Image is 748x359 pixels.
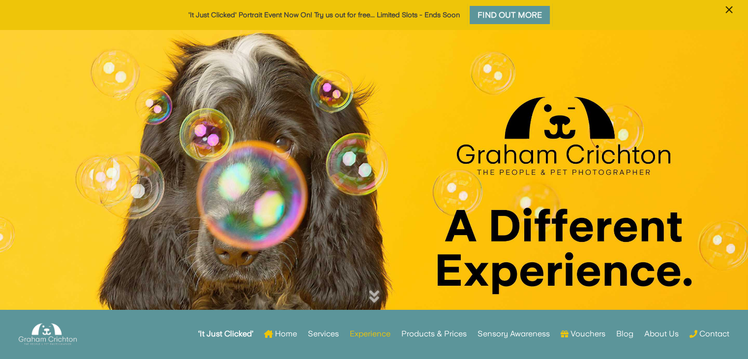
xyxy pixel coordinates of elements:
[478,315,550,353] a: Sensory Awareness
[19,321,77,348] img: Graham Crichton Photography Logo - Graham Crichton - Belfast Family & Pet Photography Studio
[264,315,297,353] a: Home
[198,315,253,353] a: ‘It Just Clicked’
[308,315,339,353] a: Services
[720,1,738,30] button: ×
[350,315,390,353] a: Experience
[467,3,552,27] a: Find Out More
[198,330,253,337] strong: ‘It Just Clicked’
[616,315,633,353] a: Blog
[561,315,605,353] a: Vouchers
[401,315,467,353] a: Products & Prices
[188,11,460,19] a: 'It Just Clicked' Portrait Event Now On! Try us out for free... Limited Slots - Ends Soon
[689,315,729,353] a: Contact
[724,0,734,19] span: ×
[644,315,679,353] a: About Us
